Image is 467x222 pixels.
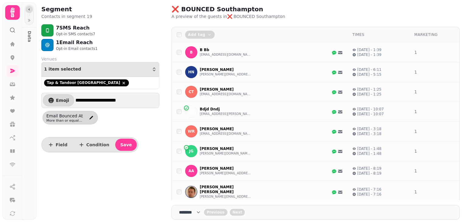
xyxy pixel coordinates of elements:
[200,127,251,131] p: [PERSON_NAME]
[414,168,455,174] div: 1
[56,32,95,36] p: Opt-in SMS contacts 7
[414,89,455,95] div: 1
[200,171,251,176] button: [PERSON_NAME][EMAIL_ADDRESS][PERSON_NAME][DOMAIN_NAME]
[357,47,382,52] p: [DATE] - 1:39
[207,210,225,214] span: Previous
[24,26,35,40] p: Data
[190,50,192,54] span: B
[74,139,114,151] button: Condition
[41,56,159,62] label: Venues
[357,146,382,151] p: [DATE] - 1:48
[357,151,382,156] p: [DATE] - 1:48
[357,187,382,192] p: [DATE] - 7:16
[200,151,251,156] button: [PERSON_NAME][DOMAIN_NAME][EMAIL_ADDRESS][PERSON_NAME][DOMAIN_NAME]
[200,52,251,57] button: [EMAIL_ADDRESS][DOMAIN_NAME]
[188,109,194,114] span: BD
[188,129,195,134] span: WR
[200,194,251,199] button: [PERSON_NAME][EMAIL_ADDRESS][PERSON_NAME][DOMAIN_NAME]
[414,69,455,75] div: 1
[414,148,455,154] div: 1
[86,143,109,147] span: Condition
[171,205,460,220] nav: Pagination
[115,139,137,151] button: Save
[43,139,72,151] button: Field
[357,92,382,97] p: [DATE] - 1:25
[47,113,83,119] span: Email bounced at
[200,146,251,151] p: [PERSON_NAME]
[414,128,455,134] div: 1
[200,87,251,92] p: [PERSON_NAME]
[352,32,405,37] div: Times
[414,49,455,55] div: 1
[200,166,251,171] p: [PERSON_NAME]
[414,189,455,195] div: 1
[120,143,132,147] span: Save
[200,67,251,72] p: [PERSON_NAME]
[230,209,245,216] button: next
[357,171,382,176] p: [DATE] - 8:19
[189,90,194,94] span: CT
[204,209,227,216] button: back
[200,107,251,112] p: Bdjd Dndj
[200,92,251,97] button: [EMAIL_ADDRESS][DOMAIN_NAME]
[414,109,455,115] div: 1
[357,67,382,72] p: [DATE] - 6:11
[185,31,215,39] button: Add tag
[200,185,251,194] p: [PERSON_NAME] [PERSON_NAME]
[41,62,159,77] button: 1 item selected
[171,13,327,19] p: A preview of the guests in ❌ BOUNCED Southampton
[357,72,382,77] p: [DATE] - 5:15
[56,46,98,51] p: Opt-in Email contacts 1
[188,70,194,74] span: HN
[86,113,96,123] button: edit
[357,192,382,197] p: [DATE] - 7:16
[233,210,242,214] span: Next
[357,87,382,92] p: [DATE] - 1:25
[414,32,455,37] div: Marketing
[41,5,92,13] h2: Segment
[43,94,74,106] button: Emoji
[357,131,382,136] p: [DATE] - 3:18
[44,67,81,72] span: 1 item selected
[357,112,384,116] p: [DATE] - 10:07
[56,39,98,46] p: 1 Email Reach
[41,13,92,19] p: Contacts in segment 19
[47,119,83,122] span: More than or equal month
[200,112,251,116] button: [EMAIL_ADDRESS][PERSON_NAME][DOMAIN_NAME]
[357,166,382,171] p: [DATE] - 8:19
[185,186,197,198] img: D D
[200,131,251,136] button: [EMAIL_ADDRESS][DOMAIN_NAME]
[189,149,193,153] span: JG
[200,72,251,77] button: [PERSON_NAME][EMAIL_ADDRESS][PERSON_NAME][DOMAIN_NAME]
[189,169,194,173] span: AA
[56,98,69,102] span: Emoji
[200,47,251,52] p: B Bb
[44,79,129,86] div: Tap & Tandoor [GEOGRAPHIC_DATA]
[357,127,382,131] p: [DATE] - 3:18
[56,24,95,32] p: 7 SMS Reach
[357,52,382,57] p: [DATE] - 1:39
[171,5,288,13] h2: ❌ BOUNCED Southampton
[56,143,67,147] span: Field
[357,107,384,112] p: [DATE] - 10:07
